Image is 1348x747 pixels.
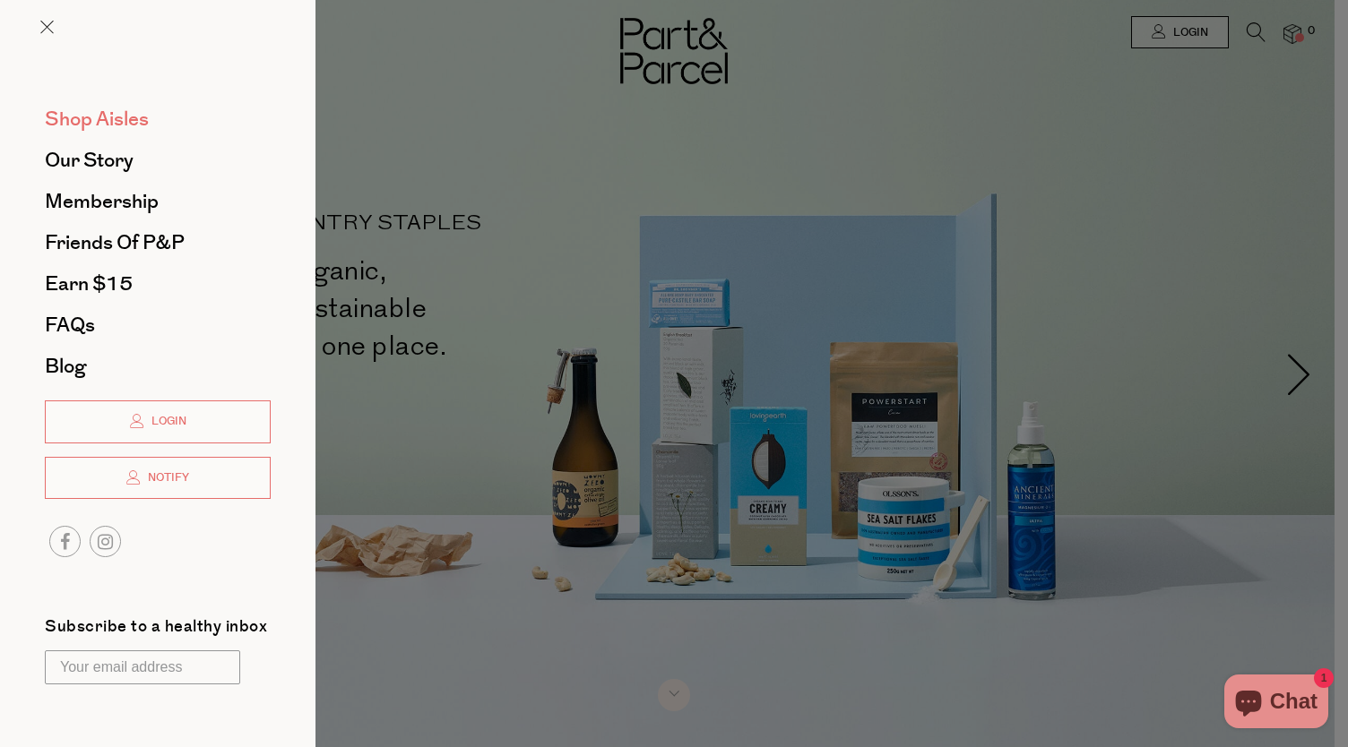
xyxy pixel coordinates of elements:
a: Earn $15 [45,274,271,294]
inbox-online-store-chat: Shopify online store chat [1219,674,1334,733]
a: Our Story [45,150,271,170]
span: Membership [45,187,159,216]
span: Friends of P&P [45,228,185,257]
span: Login [147,414,186,429]
label: Subscribe to a healthy inbox [45,619,267,641]
a: Login [45,400,271,443]
span: Our Story [45,146,134,175]
a: Blog [45,356,271,376]
a: Shop Aisles [45,109,271,129]
span: Earn $15 [45,270,133,298]
a: Friends of P&P [45,233,271,253]
a: Membership [45,192,271,211]
span: FAQs [45,311,95,339]
input: Your email address [45,650,240,684]
span: Blog [45,352,86,381]
a: Notify [45,457,271,500]
span: Shop Aisles [45,105,149,133]
span: Notify [143,470,189,485]
a: FAQs [45,315,271,335]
